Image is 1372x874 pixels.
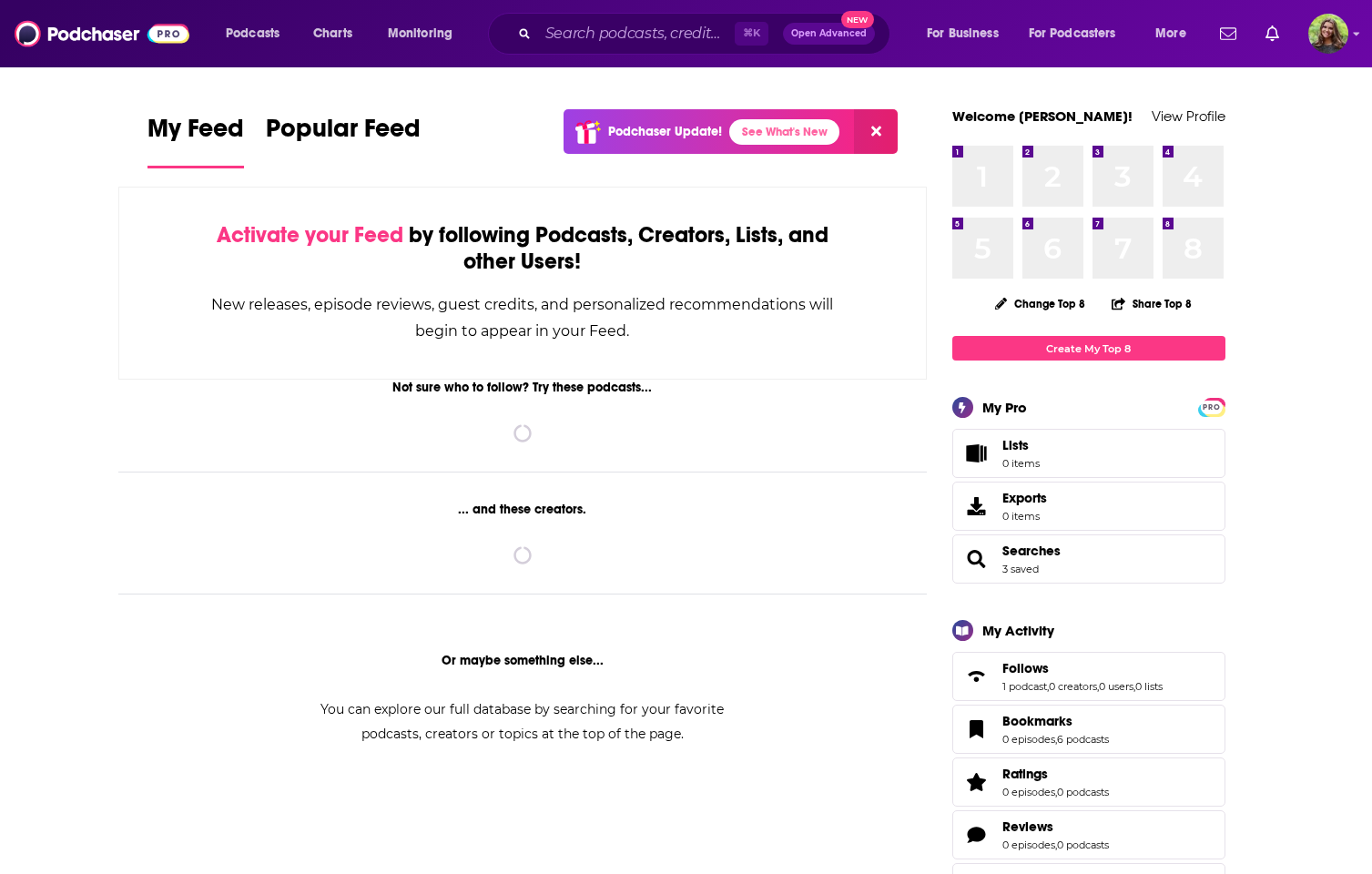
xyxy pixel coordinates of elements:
[982,399,1027,416] div: My Pro
[982,622,1054,639] div: My Activity
[313,21,352,46] span: Charts
[1002,838,1055,851] a: 0 episodes
[984,292,1097,315] button: Change Top 8
[1002,713,1109,729] a: Bookmarks
[735,22,768,46] span: ⌘ K
[1002,818,1053,835] span: Reviews
[1002,543,1061,559] a: Searches
[1097,680,1099,693] span: ,
[952,107,1133,125] a: Welcome [PERSON_NAME]!
[1002,490,1047,506] span: Exports
[1055,786,1057,798] span: ,
[952,482,1225,531] a: Exports
[1002,660,1049,676] span: Follows
[1308,14,1348,54] span: Logged in as reagan34226
[959,664,995,689] a: Follows
[1002,437,1029,453] span: Lists
[959,769,995,795] a: Ratings
[841,11,874,28] span: New
[1099,680,1133,693] a: 0 users
[952,336,1225,361] a: Create My Top 8
[952,810,1225,859] span: Reviews
[538,19,735,48] input: Search podcasts, credits, & more...
[1002,680,1047,693] a: 1 podcast
[299,697,747,747] div: You can explore our full database by searching for your favorite podcasts, creators or topics at ...
[1002,818,1109,835] a: Reviews
[783,23,875,45] button: Open AdvancedNew
[1055,838,1057,851] span: ,
[914,19,1021,48] button: open menu
[952,757,1225,807] span: Ratings
[118,653,928,668] div: Or maybe something else...
[1002,786,1055,798] a: 0 episodes
[1002,510,1047,523] span: 0 items
[266,113,421,168] a: Popular Feed
[1057,838,1109,851] a: 0 podcasts
[1201,400,1223,413] a: PRO
[1002,766,1109,782] a: Ratings
[147,113,244,168] a: My Feed
[1002,713,1072,729] span: Bookmarks
[1111,286,1193,321] button: Share Top 8
[1308,14,1348,54] img: User Profile
[952,534,1225,584] span: Searches
[1143,19,1209,48] button: open menu
[959,716,995,742] a: Bookmarks
[959,493,995,519] span: Exports
[1002,766,1048,782] span: Ratings
[952,652,1225,701] span: Follows
[118,502,928,517] div: ... and these creators.
[217,221,403,249] span: Activate your Feed
[1135,680,1163,693] a: 0 lists
[266,113,421,155] span: Popular Feed
[1201,401,1223,414] span: PRO
[213,19,303,48] button: open menu
[301,19,363,48] a: Charts
[952,429,1225,478] a: Lists
[375,19,476,48] button: open menu
[147,113,244,155] span: My Feed
[952,705,1225,754] span: Bookmarks
[608,124,722,139] p: Podchaser Update!
[1057,786,1109,798] a: 0 podcasts
[927,21,999,46] span: For Business
[15,16,189,51] img: Podchaser - Follow, Share and Rate Podcasts
[959,822,995,848] a: Reviews
[1029,21,1116,46] span: For Podcasters
[729,119,839,145] a: See What's New
[1002,733,1055,746] a: 0 episodes
[118,380,928,395] div: Not sure who to follow? Try these podcasts...
[1002,457,1040,470] span: 0 items
[1002,563,1039,575] a: 3 saved
[210,222,836,275] div: by following Podcasts, Creators, Lists, and other Users!
[1057,733,1109,746] a: 6 podcasts
[1049,680,1097,693] a: 0 creators
[1055,733,1057,746] span: ,
[959,546,995,572] a: Searches
[388,21,452,46] span: Monitoring
[959,441,995,466] span: Lists
[1047,680,1049,693] span: ,
[226,21,279,46] span: Podcasts
[1258,18,1286,49] a: Show notifications dropdown
[1213,18,1244,49] a: Show notifications dropdown
[210,291,836,344] div: New releases, episode reviews, guest credits, and personalized recommendations will begin to appe...
[1308,14,1348,54] button: Show profile menu
[1017,19,1143,48] button: open menu
[791,29,867,38] span: Open Advanced
[1002,660,1163,676] a: Follows
[505,13,908,55] div: Search podcasts, credits, & more...
[1152,107,1225,125] a: View Profile
[1155,21,1186,46] span: More
[1133,680,1135,693] span: ,
[1002,437,1040,453] span: Lists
